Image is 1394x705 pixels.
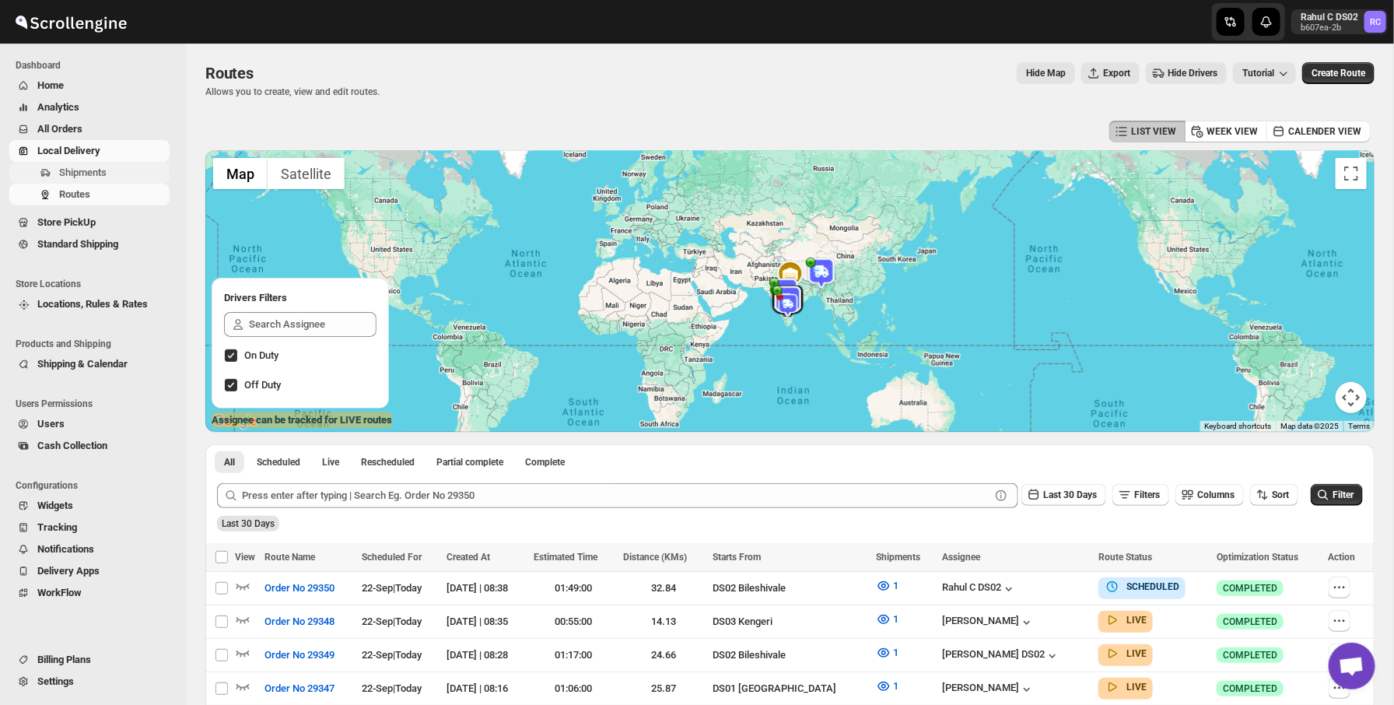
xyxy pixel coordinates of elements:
[867,573,908,598] button: 1
[235,552,255,563] span: View
[255,576,344,601] button: Order No 29350
[1266,121,1371,142] button: CALENDER VIEW
[1021,484,1106,506] button: Last 30 Days
[1105,646,1147,661] button: LIVE
[534,614,614,630] div: 00:55:00
[249,312,377,337] input: Search Assignee
[1197,489,1235,500] span: Columns
[942,682,1035,697] button: [PERSON_NAME]
[1131,125,1176,138] span: LIST VIEW
[255,643,344,668] button: Order No 29349
[37,79,64,91] span: Home
[1242,68,1274,79] span: Tutorial
[867,674,908,699] button: 1
[9,413,170,435] button: Users
[534,552,597,563] span: Estimated Time
[59,188,90,200] span: Routes
[37,565,100,577] span: Delivery Apps
[9,293,170,315] button: Locations, Rules & Rates
[534,580,614,596] div: 01:49:00
[37,358,128,370] span: Shipping & Calendar
[209,412,261,432] img: Google
[1370,17,1381,27] text: RC
[215,451,244,473] button: All routes
[244,349,278,361] span: On Duty
[9,75,170,96] button: Home
[1204,421,1271,432] button: Keyboard shortcuts
[362,649,422,661] span: 22-Sep | Today
[264,580,334,596] span: Order No 29350
[16,278,176,290] span: Store Locations
[9,649,170,671] button: Billing Plans
[37,587,82,598] span: WorkFlow
[1302,62,1375,84] button: Create Route
[942,581,1017,597] button: Rahul C DS02
[1311,484,1363,506] button: Filter
[244,379,281,391] span: Off Duty
[264,614,334,630] span: Order No 29348
[1223,682,1277,695] span: COMPLETED
[1175,484,1244,506] button: Columns
[1348,422,1370,430] a: Terms (opens in new tab)
[447,552,490,563] span: Created At
[1112,484,1169,506] button: Filters
[37,440,107,451] span: Cash Collection
[1026,67,1066,79] span: Hide Map
[1109,121,1186,142] button: LIST VIEW
[222,518,275,529] span: Last 30 Days
[37,238,118,250] span: Standard Shipping
[1126,648,1147,659] b: LIVE
[942,552,980,563] span: Assignee
[623,647,703,663] div: 24.66
[1043,489,1097,500] span: Last 30 Days
[37,123,82,135] span: All Orders
[16,479,176,492] span: Configurations
[37,500,73,511] span: Widgets
[942,648,1060,664] div: [PERSON_NAME] DS02
[1250,484,1298,506] button: Sort
[713,580,867,596] div: DS02 Bileshivale
[1098,552,1152,563] span: Route Status
[9,538,170,560] button: Notifications
[623,614,703,630] div: 14.13
[37,654,91,665] span: Billing Plans
[1272,489,1289,500] span: Sort
[9,118,170,140] button: All Orders
[623,681,703,696] div: 25.87
[205,86,380,98] p: Allows you to create, view and edit routes.
[268,158,345,189] button: Show satellite imagery
[264,647,334,663] span: Order No 29349
[59,167,107,178] span: Shipments
[1329,643,1375,689] div: Open chat
[1105,579,1179,595] button: SCHEDULED
[37,216,96,228] span: Store PickUp
[1301,11,1358,23] p: Rahul C DS02
[264,552,315,563] span: Route Name
[1301,23,1358,33] p: b607ea-2b
[209,412,261,432] a: Open this area in Google Maps (opens a new window)
[1126,615,1147,626] b: LIVE
[205,64,254,82] span: Routes
[9,495,170,517] button: Widgets
[942,615,1035,630] div: [PERSON_NAME]
[893,680,898,692] span: 1
[362,582,422,594] span: 22-Sep | Today
[447,681,524,696] div: [DATE] | 08:16
[9,162,170,184] button: Shipments
[1126,581,1179,592] b: SCHEDULED
[1336,158,1367,189] button: Toggle fullscreen view
[224,290,377,306] h2: Drivers Filters
[1207,125,1258,138] span: WEEK VIEW
[447,614,524,630] div: [DATE] | 08:35
[867,640,908,665] button: 1
[1081,62,1140,84] button: Export
[1105,612,1147,628] button: LIVE
[1185,121,1267,142] button: WEEK VIEW
[9,96,170,118] button: Analytics
[16,398,176,410] span: Users Permissions
[534,681,614,696] div: 01:06:00
[37,298,148,310] span: Locations, Rules & Rates
[9,184,170,205] button: Routes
